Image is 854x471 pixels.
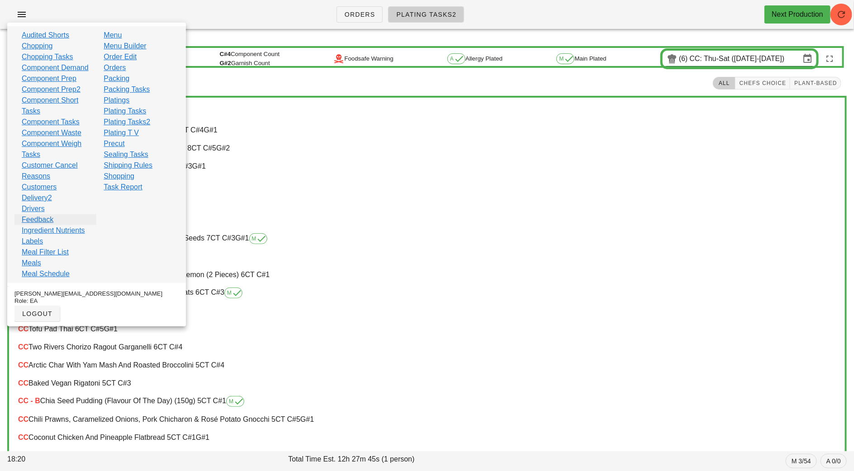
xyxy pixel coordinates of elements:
[772,9,823,20] div: Next Production
[679,54,690,63] div: (6)
[104,95,129,106] a: Platings
[220,50,280,68] div: Component Count Garnish Count
[18,162,836,170] div: Mixed Green Salad with Summer Berries 8 CT C#3
[220,51,231,57] span: C#4
[216,144,230,152] span: G#2
[396,11,456,18] span: Plating Tasks2
[18,433,836,442] div: Coconut Chicken and Pineapple Flatbread 5 CT C#1
[5,452,286,470] div: 18:20
[22,138,89,160] a: Component Weigh Tasks
[104,84,150,95] a: Packing Tasks
[735,77,791,89] button: Chefs Choice
[22,62,89,73] a: Component Demand
[337,6,383,23] a: Orders
[18,325,28,333] span: CC
[104,325,118,333] span: G#1
[559,56,572,61] span: M
[18,415,28,423] span: CC
[18,397,40,405] span: CC - B
[252,236,265,241] span: M
[18,126,836,134] div: Scrambled Eggs with Breakfast Sausage 9 CT C#4
[104,73,129,84] a: Packing
[18,233,836,244] div: Yogurt Parfait with Coconut Shred and Chia Seeds 7 CT C#3
[18,108,836,116] div: Seasonal Fruit Cup (150g) 503 CT C#1
[104,171,134,182] a: Shopping
[18,287,836,298] div: Peanut Butter & Chocolate Chip Overnight Oats 6 CT C#3
[22,41,53,52] a: Chopping
[18,433,28,441] span: CC
[18,198,836,207] div: Seasonal Vegetable Cup (150g) 8 CT C#2
[14,290,179,297] div: [PERSON_NAME][EMAIL_ADDRESS][DOMAIN_NAME]
[12,48,842,70] div: Components Ready Rack Foodsafe Warning Allergy Plated Main Plated
[196,433,209,441] span: G#1
[18,379,836,387] div: Baked Vegan Rigatoni 5 CT C#3
[18,217,836,225] div: Cinnamon Roll Power Bites 7 CT C#1
[22,193,52,203] a: Delivery2
[204,126,218,134] span: G#1
[104,182,142,193] a: Task Report
[22,52,73,62] a: Chopping Tasks
[388,6,464,23] a: Plating Tasks2
[104,30,122,41] a: Menu
[826,454,841,468] span: A 0/0
[739,80,787,86] span: Chefs Choice
[104,160,152,171] a: Shipping Rules
[18,307,836,315] div: Peanut Butter Protein Balls 6 CT C#1
[18,415,836,424] div: Chili Prawns, Caramelized Onions, Pork Chicharon & Rosé Potato Gnocchi 5 CT C#5
[18,379,28,387] span: CC
[450,56,463,61] span: A
[22,236,43,247] a: Labels
[18,144,836,152] div: Braised Beef Pasta & Parmesan Brussel Sprouts 8 CT C#5
[18,343,28,351] span: CC
[22,258,41,268] a: Meals
[22,117,80,127] a: Component Tasks
[18,253,836,261] div: Kofta Beef over Couscous 6 CT C#5
[192,162,206,170] span: G#1
[18,396,836,407] div: Chia Seed Pudding (flavour of the day) (150g) 5 CT C#1
[22,95,89,117] a: Component Short Tasks
[104,106,146,117] a: Plating Tasks
[22,310,52,317] span: logout
[22,214,53,225] a: Feedback
[22,30,69,41] a: Audited Shorts
[235,234,249,242] span: G#1
[104,41,146,52] a: Menu Builder
[18,361,28,369] span: CC
[104,117,150,127] a: Plating Tasks2
[104,62,126,73] a: Orders
[300,415,314,423] span: G#1
[792,454,811,468] span: M 3/54
[104,149,148,160] a: Sealing Tasks
[220,60,231,66] span: G#2
[790,77,841,89] button: Plant-Based
[22,84,81,95] a: Component Prep2
[344,11,375,18] span: Orders
[22,127,81,138] a: Component Waste
[227,290,240,296] span: M
[104,127,139,138] a: Plating T V
[717,80,731,86] span: All
[18,361,836,369] div: Arctic Char with Yam Mash and Roasted Broccolini 5 CT C#4
[18,271,836,279] div: Organic Herb Chicken Breast with Paprika and Lemon (2 pieces) 6 CT C#1
[18,343,836,351] div: Two Rivers Chorizo Ragout Garganelli 6 CT C#4
[14,297,179,305] div: Role: EA
[18,180,836,188] div: Peanut Butter Oatmeal Bar 8 CT C#1
[22,73,76,84] a: Component Prep
[104,138,124,149] a: Precut
[18,325,836,333] div: Tofu Pad Thai 6 CT C#5
[14,306,60,322] button: logout
[713,77,735,89] button: All
[104,52,137,62] a: Order Edit
[22,182,57,193] a: Customers
[229,399,242,404] span: M
[22,160,89,182] a: Customer Cancel Reasons
[22,268,70,279] a: Meal Schedule
[794,80,837,86] span: Plant-Based
[22,225,85,236] a: Ingredient Nutrients
[22,203,45,214] a: Drivers
[286,452,567,470] div: Total Time Est. 12h 27m 45s (1 person)
[22,247,69,258] a: Meal Filter List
